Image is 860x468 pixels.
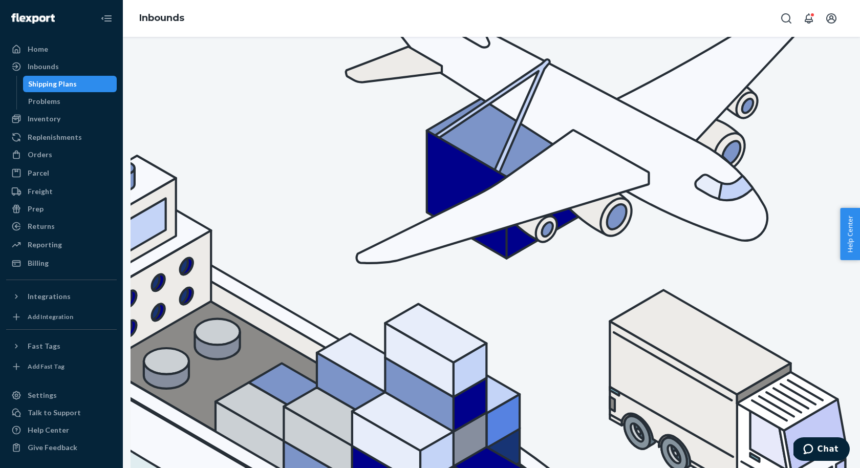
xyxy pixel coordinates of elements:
a: Orders [6,146,117,163]
div: Integrations [28,291,71,302]
button: Help Center [840,208,860,260]
div: Settings [28,390,57,400]
div: Talk to Support [28,408,81,418]
a: Returns [6,218,117,235]
button: Fast Tags [6,338,117,354]
div: Prep [28,204,44,214]
div: Reporting [28,240,62,250]
a: Reporting [6,237,117,253]
div: Problems [28,96,60,107]
button: Close Navigation [96,8,117,29]
a: Settings [6,387,117,403]
a: Freight [6,183,117,200]
div: Fast Tags [28,341,60,351]
a: Help Center [6,422,117,438]
a: Shipping Plans [23,76,117,92]
div: Help Center [28,425,69,435]
div: Billing [28,258,49,268]
div: Shipping Plans [28,79,77,89]
a: Inbounds [6,58,117,75]
a: Add Integration [6,309,117,325]
button: Open Search Box [776,8,797,29]
a: Parcel [6,165,117,181]
a: Replenishments [6,129,117,145]
div: Give Feedback [28,442,77,453]
button: Talk to Support [6,405,117,421]
div: Returns [28,221,55,231]
div: Add Fast Tag [28,362,64,371]
div: Orders [28,150,52,160]
iframe: Opens a widget where you can chat to one of our agents [793,437,850,463]
div: Parcel [28,168,49,178]
button: Open account menu [821,8,842,29]
a: Home [6,41,117,57]
img: Flexport logo [11,13,55,24]
button: Open notifications [799,8,819,29]
div: Freight [28,186,53,197]
div: Inbounds [28,61,59,72]
div: Inventory [28,114,60,124]
ol: breadcrumbs [131,4,192,33]
a: Add Fast Tag [6,358,117,375]
a: Inbounds [139,12,184,24]
a: Problems [23,93,117,110]
a: Prep [6,201,117,217]
button: Give Feedback [6,439,117,456]
button: Integrations [6,288,117,305]
div: Replenishments [28,132,82,142]
a: Inventory [6,111,117,127]
div: Add Integration [28,312,73,321]
div: Home [28,44,48,54]
a: Billing [6,255,117,271]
